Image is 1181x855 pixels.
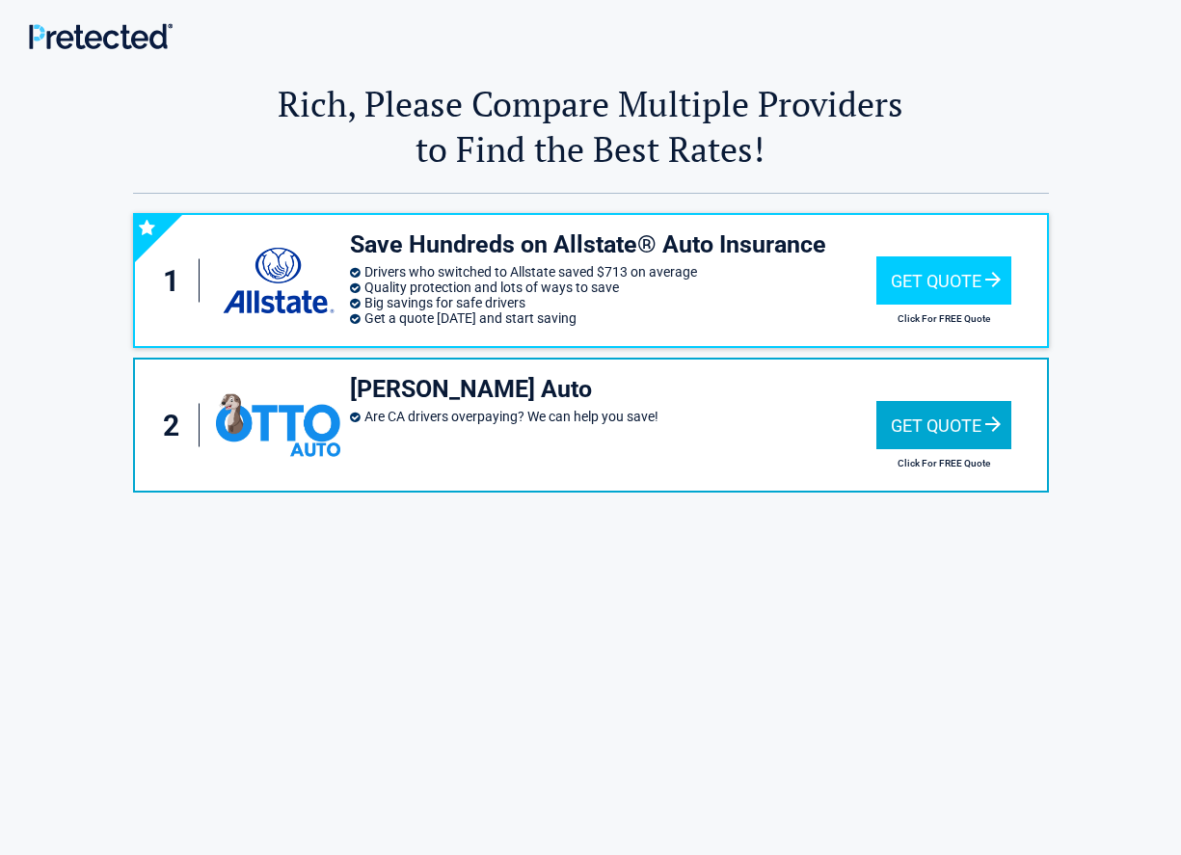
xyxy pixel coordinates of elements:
img: Main Logo [29,23,173,49]
img: ottoinsurance's logo [216,394,339,457]
h3: [PERSON_NAME] Auto [350,374,876,406]
div: Get Quote [876,401,1011,449]
li: Quality protection and lots of ways to save [350,280,876,295]
li: Drivers who switched to Allstate saved $713 on average [350,264,876,280]
div: 1 [154,259,201,303]
li: Get a quote [DATE] and start saving [350,310,876,326]
li: Are CA drivers overpaying? We can help you save! [350,409,876,424]
h2: Rich, Please Compare Multiple Providers to Find the Best Rates! [133,81,1049,172]
h3: Save Hundreds on Allstate® Auto Insurance [350,229,876,261]
h2: Click For FREE Quote [876,313,1011,324]
div: Get Quote [876,256,1011,305]
img: allstate's logo [221,248,336,313]
li: Big savings for safe drivers [350,295,876,310]
div: 2 [154,404,201,447]
h2: Click For FREE Quote [876,458,1011,468]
